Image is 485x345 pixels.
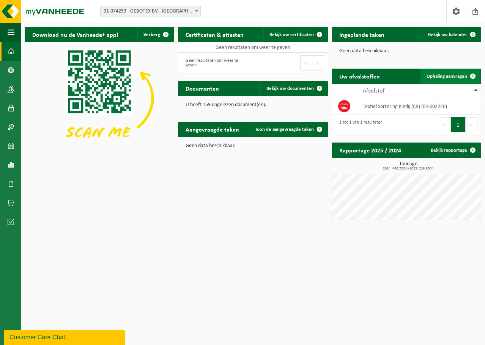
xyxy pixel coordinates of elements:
[439,117,451,132] button: Previous
[255,127,314,132] span: Toon de aangevraagde taken
[266,86,314,91] span: Bekijk uw documenten
[427,74,467,79] span: Ophaling aanvragen
[451,117,466,132] button: 1
[466,117,477,132] button: Next
[249,122,327,137] a: Toon de aangevraagde taken
[178,27,251,42] h2: Certificaten & attesten
[332,27,392,42] h2: Ingeplande taken
[137,27,173,42] button: Verberg
[25,27,126,42] h2: Download nu de Vanheede+ app!
[260,81,327,96] a: Bekijk uw documenten
[363,88,384,94] span: Afvalstof
[335,167,481,171] span: 2024: 440,720 t - 2025: 238,800 t
[425,143,480,158] a: Bekijk rapportage
[335,116,383,133] div: 1 tot 1 van 1 resultaten
[339,49,474,54] p: Geen data beschikbaar.
[420,69,480,84] a: Ophaling aanvragen
[186,143,320,149] p: Geen data beschikbaar.
[100,6,201,17] span: 01-074253 - GEBOTEX BV - DORDRECHT
[178,42,328,53] td: Geen resultaten om weer te geven
[143,32,160,37] span: Verberg
[4,328,127,345] iframe: chat widget
[357,98,481,114] td: Textiel Sortering Kledij (CR) (04-002220)
[186,102,320,108] p: U heeft 159 ongelezen document(en).
[25,42,174,154] img: Download de VHEPlus App
[332,69,387,83] h2: Uw afvalstoffen
[300,55,312,71] button: Previous
[269,32,314,37] span: Bekijk uw certificaten
[263,27,327,42] a: Bekijk uw certificaten
[101,6,200,17] span: 01-074253 - GEBOTEX BV - DORDRECHT
[422,27,480,42] a: Bekijk uw kalender
[182,55,249,71] div: Geen resultaten om weer te geven
[178,122,247,136] h2: Aangevraagde taken
[428,32,467,37] span: Bekijk uw kalender
[335,162,481,171] h3: Tonnage
[312,55,324,71] button: Next
[178,81,227,96] h2: Documenten
[332,143,409,157] h2: Rapportage 2025 / 2024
